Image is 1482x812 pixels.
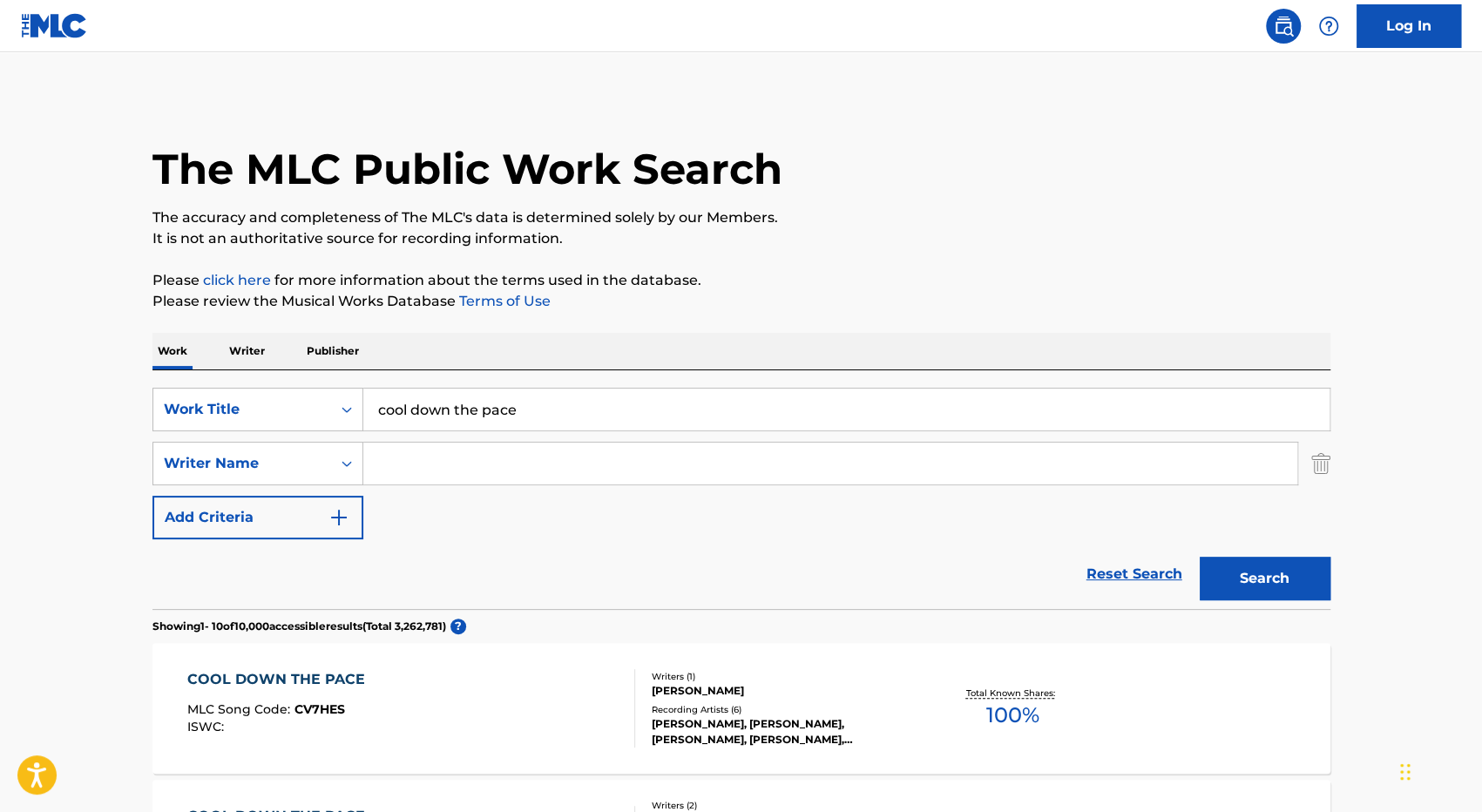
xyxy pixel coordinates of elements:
div: Recording Artists ( 6 ) [652,703,915,716]
p: It is not an authoritative source for recording information. [152,228,1330,249]
img: MLC Logo [21,13,88,38]
div: Help [1311,9,1346,44]
span: ? [450,619,466,634]
p: Total Known Shares: [966,687,1059,700]
iframe: Chat Widget [1395,728,1482,812]
p: Please for more information about the terms used in the database. [152,270,1330,291]
a: click here [203,272,271,288]
span: 100 % [986,700,1039,731]
p: Writer [224,333,270,369]
div: [PERSON_NAME] [652,683,915,699]
a: Log In [1357,4,1461,48]
button: Search [1200,557,1330,600]
div: COOL DOWN THE PACE [187,669,374,690]
p: Publisher [301,333,364,369]
p: The accuracy and completeness of The MLC's data is determined solely by our Members. [152,207,1330,228]
div: Drag [1400,746,1411,798]
div: Work Title [164,399,321,420]
a: Terms of Use [456,293,551,309]
div: Writers ( 1 ) [652,670,915,683]
a: COOL DOWN THE PACEMLC Song Code:CV7HESISWC:Writers (1)[PERSON_NAME]Recording Artists (6)[PERSON_N... [152,643,1330,774]
a: Reset Search [1078,555,1191,593]
span: MLC Song Code : [187,701,294,717]
h1: The MLC Public Work Search [152,143,782,195]
button: Add Criteria [152,496,363,539]
p: Showing 1 - 10 of 10,000 accessible results (Total 3,262,781 ) [152,619,446,634]
span: CV7HES [294,701,345,717]
a: Public Search [1266,9,1301,44]
span: ISWC : [187,719,228,734]
p: Work [152,333,193,369]
p: Please review the Musical Works Database [152,291,1330,312]
img: Delete Criterion [1311,442,1330,485]
img: 9d2ae6d4665cec9f34b9.svg [328,507,349,528]
img: help [1318,16,1339,37]
div: [PERSON_NAME], [PERSON_NAME], [PERSON_NAME], [PERSON_NAME], [PERSON_NAME], [PERSON_NAME] [652,716,915,748]
div: Writer Name [164,453,321,474]
form: Search Form [152,388,1330,609]
img: search [1273,16,1294,37]
div: Writers ( 2 ) [652,799,915,812]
